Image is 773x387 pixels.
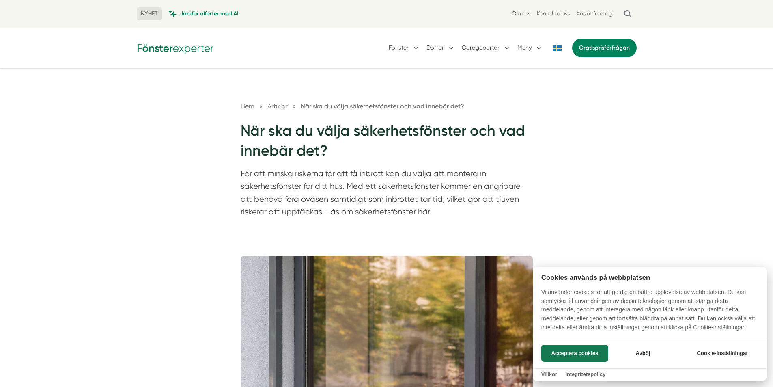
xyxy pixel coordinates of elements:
[565,371,605,377] a: Integritetspolicy
[611,345,675,362] button: Avböj
[533,288,767,337] p: Vi använder cookies för att ge dig en bättre upplevelse av webbplatsen. Du kan samtycka till anvä...
[541,345,608,362] button: Acceptera cookies
[541,371,557,377] a: Villkor
[687,345,758,362] button: Cookie-inställningar
[533,274,767,281] h2: Cookies används på webbplatsen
